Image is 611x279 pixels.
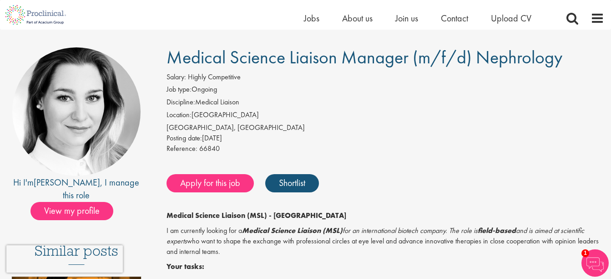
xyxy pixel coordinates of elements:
strong: field-based [478,226,516,235]
span: Posting date: [167,133,202,143]
label: Reference: [167,144,197,154]
a: About us [342,12,373,24]
a: Shortlist [265,174,319,192]
font: Medical Liaison [195,97,239,107]
label: Discipline: [167,97,195,108]
em: for an international biotech company. The role is and is aimed at scientific experts [167,226,584,246]
a: Join us [395,12,418,24]
a: Upload CV [491,12,531,24]
h3: Similar posts [35,243,118,265]
strong: Medical Science Liaison (MSL) - [GEOGRAPHIC_DATA] [167,211,346,220]
div: Hi I'm , I manage this role [7,176,146,202]
label: Location: [167,110,192,120]
a: Apply for this job [167,174,254,192]
label: Salary: [167,72,186,83]
font: Ongoing [192,84,217,94]
span: View my profile [30,202,113,220]
span: 66840 [199,144,220,153]
a: Contact [441,12,468,24]
p: I am currently looking for a who want to shape the exchange with professional circles at eye leve... [167,226,604,257]
iframe: reCAPTCHA [6,245,123,273]
font: [GEOGRAPHIC_DATA] [192,110,259,119]
span: Highly Competitive [188,72,241,82]
strong: Medical Science Liaison (MSL) [242,226,343,235]
img: Chatbot [581,249,609,277]
div: [GEOGRAPHIC_DATA], [GEOGRAPHIC_DATA] [167,123,604,133]
a: View my profile [30,204,122,216]
label: Job type: [167,84,192,95]
strong: Your tasks: [167,262,204,271]
font: [DATE] [167,133,222,143]
a: [PERSON_NAME] [34,176,100,188]
span: Medical Science Liaison Manager (m/f/d) Nephrology [167,46,562,69]
a: Jobs [304,12,319,24]
img: imeage of recruiter Greta Prestel [12,47,141,176]
span: 1 [581,249,589,257]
